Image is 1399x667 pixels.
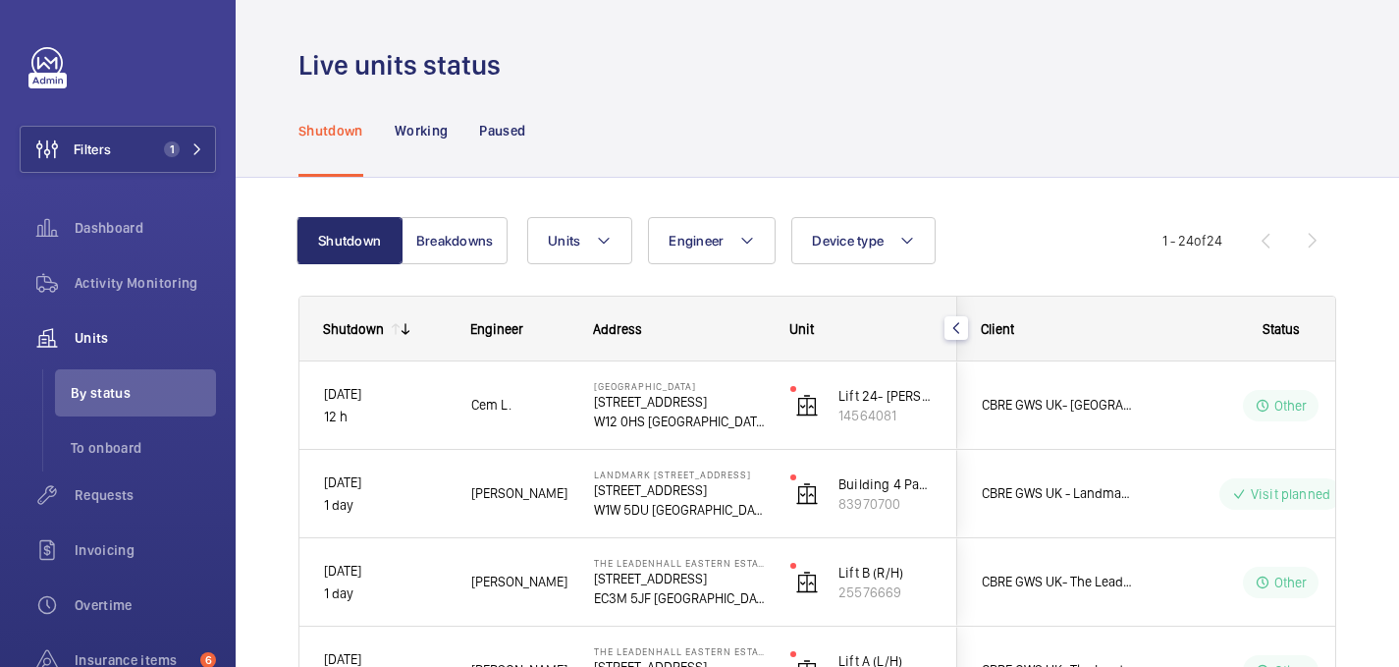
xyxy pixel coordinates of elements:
[594,380,765,392] p: [GEOGRAPHIC_DATA]
[838,406,933,425] p: 14564081
[479,121,525,140] p: Paused
[981,321,1014,337] span: Client
[324,583,446,605] p: 1 day
[164,141,180,157] span: 1
[296,217,403,264] button: Shutdown
[982,394,1133,417] span: CBRE GWS UK- [GEOGRAPHIC_DATA] ([GEOGRAPHIC_DATA])
[323,321,384,337] div: Shutdown
[299,361,957,450] div: Press SPACE to select this row.
[838,474,933,494] p: Building 4 Passenger Lift
[594,480,765,500] p: [STREET_ADDRESS]
[299,450,957,538] div: Press SPACE to select this row.
[75,595,216,615] span: Overtime
[324,383,446,406] p: [DATE]
[982,571,1133,593] span: CBRE GWS UK- The Leadenhall Eastern Estate
[299,538,957,627] div: Press SPACE to select this row.
[593,321,642,337] span: Address
[594,569,765,588] p: [STREET_ADDRESS]
[795,394,819,417] img: elevator.svg
[470,321,523,337] span: Engineer
[71,383,216,403] span: By status
[838,386,933,406] p: Lift 24- [PERSON_NAME] Wing External Glass Building 201
[74,139,111,159] span: Filters
[838,494,933,514] p: 83970700
[75,328,216,348] span: Units
[594,588,765,608] p: EC3M 5JF [GEOGRAPHIC_DATA]
[982,482,1133,505] span: CBRE GWS UK - Landmark [STREET_ADDRESS]
[795,571,819,594] img: elevator.svg
[648,217,776,264] button: Engineer
[75,273,216,293] span: Activity Monitoring
[1162,234,1222,248] span: 1 - 24 24
[1194,233,1207,249] span: of
[324,472,446,494] p: [DATE]
[548,233,580,249] span: Units
[789,321,934,337] div: Unit
[471,482,568,505] span: [PERSON_NAME]
[402,217,508,264] button: Breakdowns
[594,412,765,431] p: W12 0HS [GEOGRAPHIC_DATA]
[594,557,765,569] p: The Leadenhall Eastern Estate ([STREET_ADDRESS])
[838,563,933,583] p: Lift B (R/H)
[324,494,446,517] p: 1 day
[1274,573,1308,592] p: Other
[1263,321,1300,337] span: Status
[298,47,512,83] h1: Live units status
[75,540,216,560] span: Invoicing
[324,560,446,583] p: [DATE]
[75,218,216,238] span: Dashboard
[594,500,765,520] p: W1W 5DU [GEOGRAPHIC_DATA]
[71,438,216,458] span: To onboard
[527,217,632,264] button: Units
[1251,484,1330,504] p: Visit planned
[1274,396,1308,416] p: Other
[838,583,933,602] p: 25576669
[298,121,363,140] p: Shutdown
[75,485,216,505] span: Requests
[594,469,765,480] p: Landmark [STREET_ADDRESS]
[395,121,448,140] p: Working
[812,233,884,249] span: Device type
[795,482,819,506] img: elevator.svg
[594,392,765,412] p: [STREET_ADDRESS]
[791,217,936,264] button: Device type
[669,233,724,249] span: Engineer
[20,126,216,173] button: Filters1
[324,406,446,428] p: 12 h
[471,571,568,593] span: [PERSON_NAME]
[471,394,568,417] span: Cem L.
[594,645,765,657] p: The Leadenhall Eastern Estate ([STREET_ADDRESS])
